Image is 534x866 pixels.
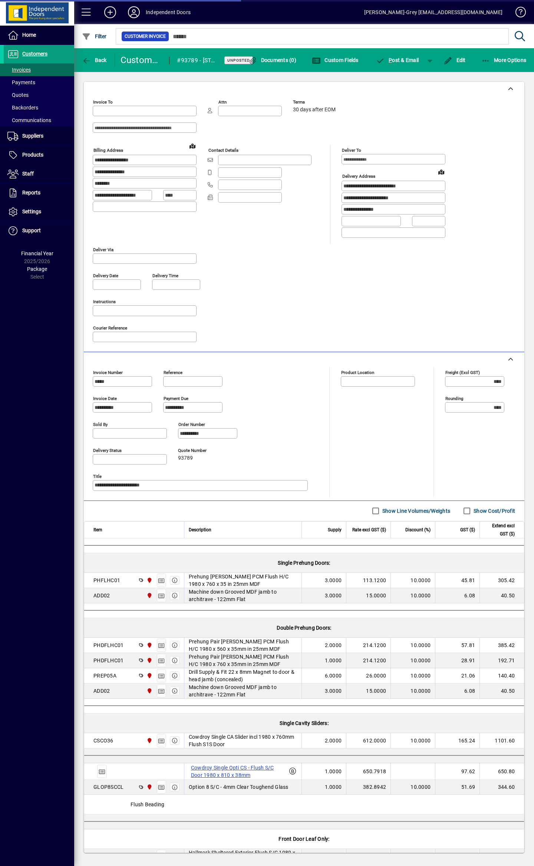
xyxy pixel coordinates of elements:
div: PHDFLHC01 [93,642,123,649]
span: 3.0000 [325,577,342,584]
td: 650.80 [479,763,524,780]
span: ost & Email [376,57,419,63]
mat-label: Reference [164,370,182,375]
span: 2.0000 [325,737,342,744]
a: Home [4,26,74,45]
button: Documents (0) [246,53,298,67]
td: 10.0000 [390,588,435,603]
mat-label: Invoice To [93,99,113,105]
div: Double Prehung Doors: [84,618,524,637]
div: Front Door Leaf Only: [84,829,524,849]
td: 1101.60 [479,733,524,748]
a: View on map [435,166,447,178]
label: Show Line Volumes/Weights [381,507,450,515]
span: Products [22,152,43,158]
td: 371.37 [479,849,524,864]
span: Prehung Pair [PERSON_NAME] PCM Flush H/C 1980 x 760 x 35mm in 25mm MDF [189,653,297,668]
div: ADD02 [93,592,110,599]
mat-label: Invoice number [93,370,123,375]
span: Prehung [PERSON_NAME] PCM Flush H/C 1980 x 760 x 35 in 25mm MDF [189,573,297,588]
td: 57.81 [435,638,479,653]
td: 10.0000 [390,638,435,653]
span: Option 8 S/C - 4mm Clear Toughend Glass [189,783,289,791]
td: 10.0000 [390,573,435,588]
span: 1.0000 [325,853,342,860]
a: Settings [4,203,74,221]
label: Show Cost/Profit [472,507,515,515]
div: EXTFLHM02 [93,853,123,860]
div: 214.1200 [351,642,386,649]
span: 30 days after EOM [293,107,336,113]
div: PHFLHC01 [93,577,120,584]
td: 10.0000 [390,733,435,748]
span: Back [82,57,107,63]
span: Christchurch [145,576,153,584]
span: Christchurch [145,591,153,600]
td: 6.08 [435,683,479,699]
a: Products [4,146,74,164]
span: Supply [328,526,342,534]
span: Financial Year [21,250,53,256]
mat-label: Sold by [93,421,108,427]
td: 40.50 [479,683,524,699]
span: Reports [22,190,40,196]
span: More Options [481,57,527,63]
span: Terms [293,100,337,105]
span: Edit [444,57,466,63]
mat-label: Delivery time [152,273,178,278]
div: PHDFLHC01 [93,657,123,664]
div: Independent Doors [146,6,191,18]
span: Home [22,32,36,38]
mat-label: Deliver To [342,148,361,153]
span: 1.0000 [325,783,342,791]
span: Christchurch [145,687,153,695]
span: 6.0000 [325,672,342,679]
span: Christchurch [145,783,153,791]
span: Christchurch [145,737,153,745]
span: Christchurch [145,641,153,649]
a: Support [4,222,74,240]
td: 51.69 [435,780,479,795]
span: Filter [82,33,107,39]
td: 140.40 [479,668,524,683]
span: Support [22,227,41,233]
a: Knowledge Base [510,1,525,26]
mat-label: Freight (excl GST) [445,370,480,375]
button: Back [80,53,109,67]
td: 45.81 [435,573,479,588]
span: 1.0000 [325,768,342,775]
div: Single Cavity Sliders: [84,714,524,733]
td: 192.71 [479,653,524,668]
app-page-header-button: Back [74,53,115,67]
mat-label: Invoice date [93,396,117,401]
span: Staff [22,171,34,177]
td: 344.60 [479,780,524,795]
span: 3.0000 [325,687,342,695]
span: Prehung Pair [PERSON_NAME] PCM Flush H/C 1980 x 560 x 35mm in 25mm MDF [189,638,297,653]
a: Reports [4,184,74,202]
span: Customers [22,51,47,57]
a: Invoices [4,63,74,76]
span: Backorders [7,105,38,111]
button: Post & Email [372,53,423,67]
span: Christchurch [145,656,153,665]
td: 165.24 [435,733,479,748]
span: Invoices [7,67,31,73]
td: 10.0000 [390,668,435,683]
mat-label: Instructions [93,299,116,304]
div: Customer Invoice [121,54,162,66]
span: Item [93,526,102,534]
span: P [389,57,392,63]
label: Cowdroy Single Opti CS - Flush S/C Door 1980 x 810 x 38mm [189,763,289,780]
td: 40.50 [479,588,524,603]
mat-label: Deliver via [93,247,113,252]
div: 412.6350 [351,853,386,860]
button: Edit [442,53,468,67]
a: Suppliers [4,127,74,145]
span: Suppliers [22,133,43,139]
div: 612.0000 [351,737,386,744]
div: #93789 - [STREET_ADDRESS] [177,55,215,66]
span: 93789 [178,455,193,461]
span: Christchurch [145,672,153,680]
td: 385.42 [479,638,524,653]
